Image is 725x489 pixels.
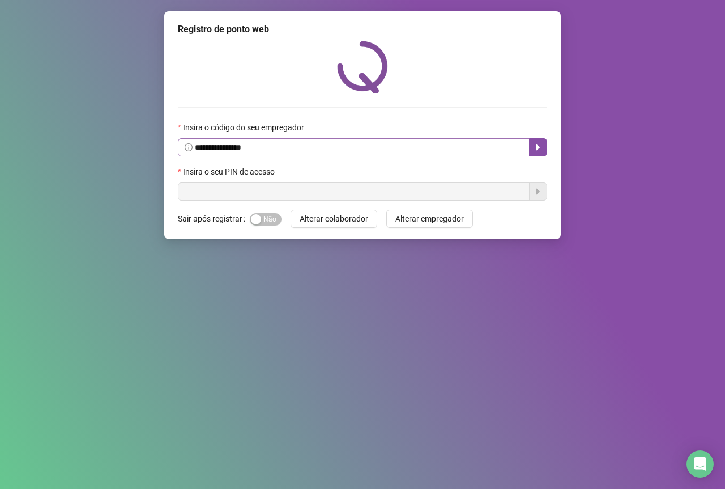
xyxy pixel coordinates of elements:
[395,212,464,225] span: Alterar empregador
[686,450,714,478] div: Open Intercom Messenger
[178,121,312,134] label: Insira o código do seu empregador
[291,210,377,228] button: Alterar colaborador
[300,212,368,225] span: Alterar colaborador
[337,41,388,93] img: QRPoint
[178,210,250,228] label: Sair após registrar
[386,210,473,228] button: Alterar empregador
[178,165,282,178] label: Insira o seu PIN de acesso
[185,143,193,151] span: info-circle
[534,143,543,152] span: caret-right
[178,23,547,36] div: Registro de ponto web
